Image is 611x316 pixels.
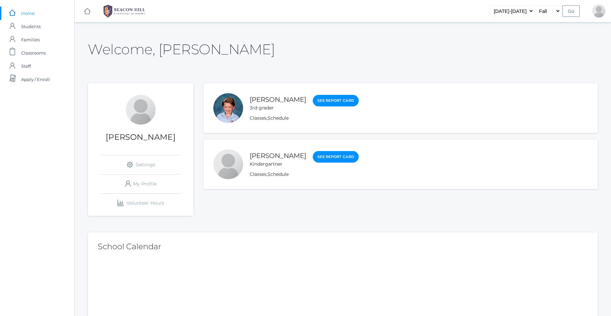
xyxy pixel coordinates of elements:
img: BHCALogos-05-308ed15e86a5a0abce9b8dd61676a3503ac9727e845dece92d48e8588c001991.png [99,3,149,20]
span: Home [21,7,35,20]
div: Kindergartner [250,161,306,168]
div: Isaac Gregorchuk [213,149,243,179]
a: [PERSON_NAME] [250,152,306,160]
div: , [250,171,359,178]
h2: School Calendar [98,242,588,251]
input: Go [562,5,580,17]
a: See Report Card [313,95,359,106]
span: Students [21,20,41,33]
div: Amelia Gregorchuk [213,93,243,123]
span: Staff [21,59,31,73]
span: Apply / Enroll [21,73,50,86]
a: Classes [250,115,267,121]
div: Christine Gregorchuk [126,95,156,125]
a: My Profile [101,175,180,193]
a: Schedule [268,171,289,177]
h1: [PERSON_NAME] [88,133,194,141]
div: 3rd grader [250,104,306,111]
a: Settings [101,155,180,174]
a: See Report Card [313,151,359,163]
span: Classrooms [21,46,46,59]
a: Volunteer Hours [101,194,180,213]
a: Classes [250,171,267,177]
a: Schedule [268,115,289,121]
h2: Welcome, [PERSON_NAME] [88,42,275,57]
a: [PERSON_NAME] [250,96,306,103]
div: , [250,115,359,122]
div: Christine Gregorchuk [592,4,605,18]
span: Families [21,33,40,46]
